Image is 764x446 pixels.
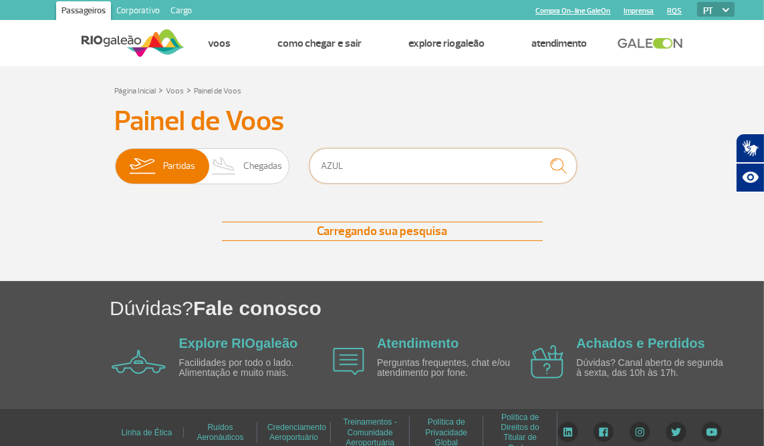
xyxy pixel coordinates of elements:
a: Como chegar e sair [277,37,362,50]
img: airplane icon [333,348,364,375]
a: Achados e Perdidos [577,336,705,351]
input: Voo, cidade ou cia aérea [309,148,577,184]
span: Chegadas [243,149,282,184]
a: Explore RIOgaleão [409,37,485,50]
a: > [159,82,164,97]
img: slider-desembarque [205,149,244,184]
img: LinkedIn [557,422,578,442]
a: Corporativo [111,1,165,23]
span: Fale conosco [193,297,322,319]
img: airplane icon [531,345,563,379]
a: Página Inicial [115,86,156,96]
img: Instagram [630,422,650,442]
img: slider-embarque [121,149,163,184]
p: Dúvidas? Canal aberto de segunda à sexta, das 10h às 17h. [577,358,731,379]
img: airplane icon [112,350,166,374]
a: Imprensa [624,7,654,15]
a: Passageiros [56,1,111,23]
a: Atendimento [532,37,588,50]
img: Twitter [666,422,686,442]
button: Abrir recursos assistivos. [736,163,764,192]
p: Facilidades por todo o lado. Alimentação e muito mais. [179,358,333,379]
a: RQS [667,7,682,15]
a: Explore RIOgaleão [179,336,298,351]
img: Facebook [594,422,614,442]
div: Plugin de acessibilidade da Hand Talk. [736,134,764,192]
a: Linha de Ética [121,423,172,442]
a: Voos [166,86,184,96]
a: Compra On-line GaleOn [535,7,610,15]
img: YouTube [702,422,722,442]
a: Cargo [165,1,197,23]
button: Abrir tradutor de língua de sinais. [736,134,764,163]
span: Partidas [163,149,195,184]
a: Voos [208,37,231,50]
a: Atendimento [377,336,459,351]
h3: Painel de Voos [115,105,650,138]
p: Perguntas frequentes, chat e/ou atendimento por fone. [377,358,531,379]
a: > [187,82,192,97]
a: Painel de Voos [195,86,242,96]
h1: Dúvidas? [110,294,764,322]
div: Carregando sua pesquisa [222,222,543,241]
